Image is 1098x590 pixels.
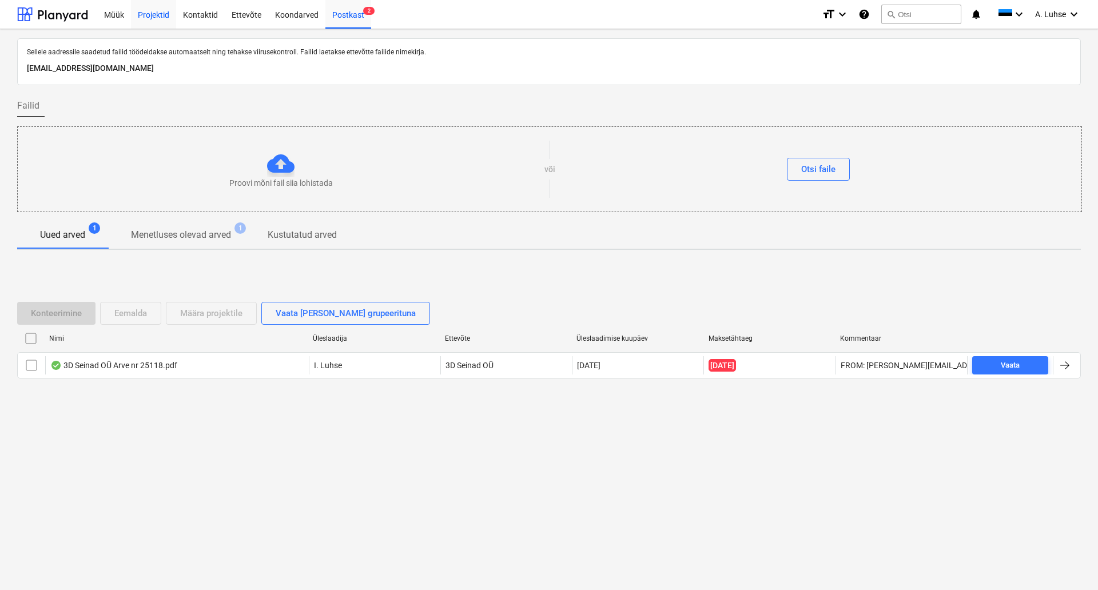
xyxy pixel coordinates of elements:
[50,361,177,370] div: 3D Seinad OÜ Arve nr 25118.pdf
[858,7,870,21] i: Abikeskus
[313,334,436,342] div: Üleslaadija
[836,7,849,21] i: keyboard_arrow_down
[709,359,736,372] span: [DATE]
[268,228,337,242] p: Kustutatud arved
[801,162,836,177] div: Otsi faile
[1067,7,1081,21] i: keyboard_arrow_down
[1041,535,1098,590] iframe: Chat Widget
[50,361,62,370] div: Andmed failist loetud
[276,306,416,321] div: Vaata [PERSON_NAME] grupeerituna
[89,222,100,234] span: 1
[1001,359,1020,372] div: Vaata
[229,177,333,189] p: Proovi mõni fail siia lohistada
[234,222,246,234] span: 1
[544,164,555,175] p: või
[576,334,699,342] div: Üleslaadimise kuupäev
[577,361,600,370] div: [DATE]
[822,7,836,21] i: format_size
[131,228,231,242] p: Menetluses olevad arved
[881,5,961,24] button: Otsi
[27,48,1071,57] p: Sellele aadressile saadetud failid töödeldakse automaatselt ning tehakse viirusekontroll. Failid ...
[787,158,850,181] button: Otsi faile
[840,334,963,342] div: Kommentaar
[1012,7,1026,21] i: keyboard_arrow_down
[886,10,896,19] span: search
[970,7,982,21] i: notifications
[1035,10,1066,19] span: A. Luhse
[972,356,1048,374] button: Vaata
[363,7,375,15] span: 2
[27,62,1071,75] p: [EMAIL_ADDRESS][DOMAIN_NAME]
[40,228,85,242] p: Uued arved
[709,334,832,342] div: Maksetähtaeg
[261,302,430,325] button: Vaata [PERSON_NAME] grupeerituna
[440,356,572,374] div: 3D Seinad OÜ
[17,99,39,113] span: Failid
[17,126,1082,212] div: Proovi mõni fail siia lohistadavõiOtsi faile
[314,360,342,371] p: I. Luhse
[445,334,568,342] div: Ettevõte
[49,334,304,342] div: Nimi
[1041,535,1098,590] div: Vestlusvidin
